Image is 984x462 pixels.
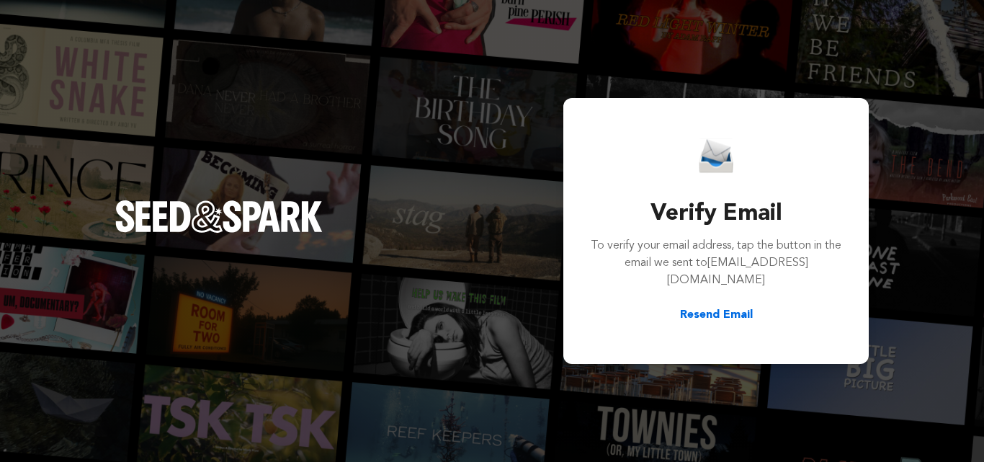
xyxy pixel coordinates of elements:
[699,138,733,174] img: Seed&Spark Email Icon
[589,197,843,231] h3: Verify Email
[680,306,753,324] button: Resend Email
[115,200,323,261] a: Seed&Spark Homepage
[667,257,808,286] span: [EMAIL_ADDRESS][DOMAIN_NAME]
[115,200,323,232] img: Seed&Spark Logo
[589,237,843,289] p: To verify your email address, tap the button in the email we sent to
